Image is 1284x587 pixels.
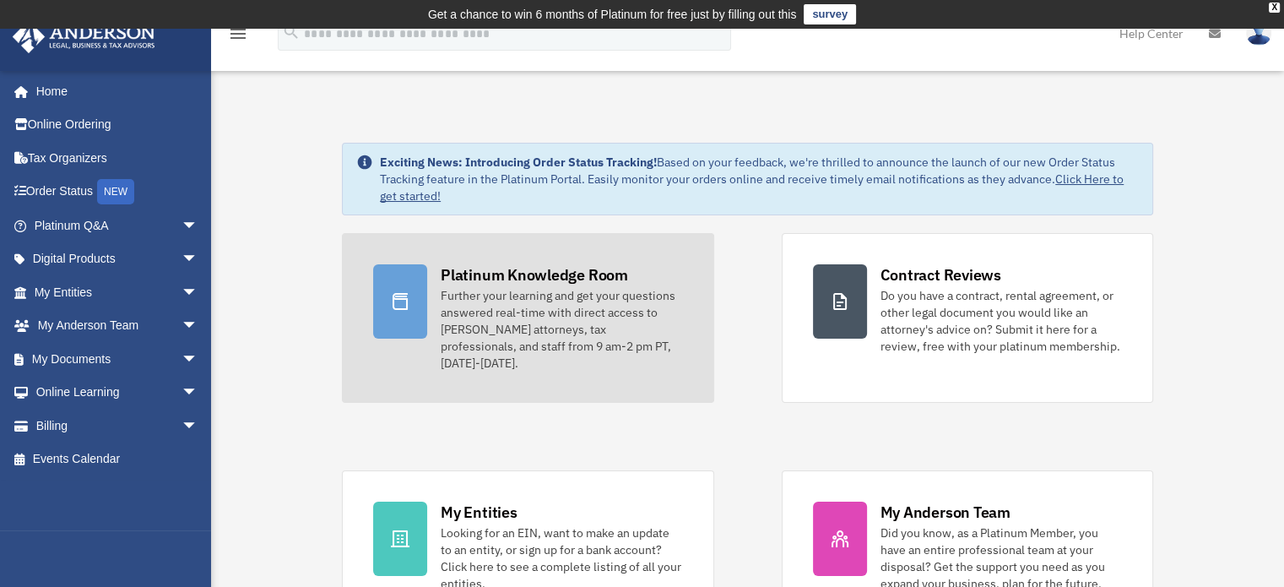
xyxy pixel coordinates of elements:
a: Billingarrow_drop_down [12,409,224,443]
a: Order StatusNEW [12,175,224,209]
a: Online Learningarrow_drop_down [12,376,224,410]
span: arrow_drop_down [181,409,215,443]
a: My Anderson Teamarrow_drop_down [12,309,224,343]
i: menu [228,24,248,44]
i: search [282,23,301,41]
a: Online Ordering [12,108,224,142]
a: Digital Productsarrow_drop_down [12,242,224,276]
a: Platinum Q&Aarrow_drop_down [12,209,224,242]
img: Anderson Advisors Platinum Portal [8,20,160,53]
span: arrow_drop_down [181,209,215,243]
div: Based on your feedback, we're thrilled to announce the launch of our new Order Status Tracking fe... [380,154,1139,204]
div: close [1269,3,1280,13]
a: My Documentsarrow_drop_down [12,342,224,376]
div: Do you have a contract, rental agreement, or other legal document you would like an attorney's ad... [880,287,1122,355]
a: Platinum Knowledge Room Further your learning and get your questions answered real-time with dire... [342,233,713,403]
a: My Entitiesarrow_drop_down [12,275,224,309]
span: arrow_drop_down [181,242,215,277]
div: NEW [97,179,134,204]
strong: Exciting News: Introducing Order Status Tracking! [380,155,657,170]
div: Get a chance to win 6 months of Platinum for free just by filling out this [428,4,797,24]
a: Tax Organizers [12,141,224,175]
div: My Anderson Team [880,502,1010,523]
span: arrow_drop_down [181,342,215,377]
div: My Entities [441,502,517,523]
a: survey [804,4,856,24]
span: arrow_drop_down [181,376,215,410]
div: Contract Reviews [880,264,1001,285]
span: arrow_drop_down [181,275,215,310]
span: arrow_drop_down [181,309,215,344]
a: Home [12,74,215,108]
a: Contract Reviews Do you have a contract, rental agreement, or other legal document you would like... [782,233,1153,403]
a: Events Calendar [12,443,224,476]
a: Click Here to get started! [380,171,1124,204]
a: menu [228,30,248,44]
img: User Pic [1246,21,1271,46]
div: Platinum Knowledge Room [441,264,628,285]
div: Further your learning and get your questions answered real-time with direct access to [PERSON_NAM... [441,287,682,372]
